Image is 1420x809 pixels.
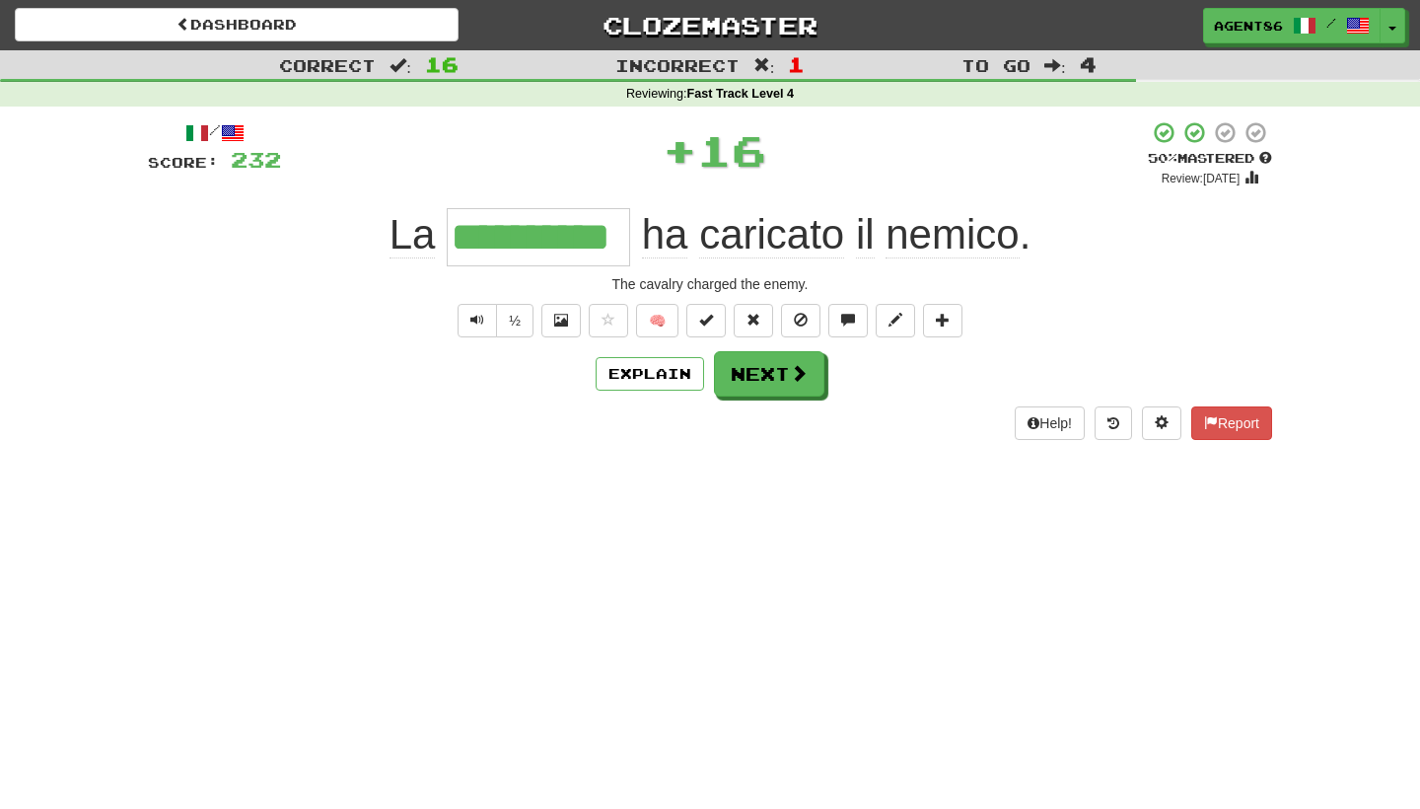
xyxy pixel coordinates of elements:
[458,304,497,337] button: Play sentence audio (ctl+space)
[15,8,459,41] a: Dashboard
[496,304,533,337] button: ½
[1095,406,1132,440] button: Round history (alt+y)
[876,304,915,337] button: Edit sentence (alt+d)
[753,57,775,74] span: :
[788,52,805,76] span: 1
[488,8,932,42] a: Clozemaster
[642,211,688,258] span: ha
[856,211,875,258] span: il
[1080,52,1097,76] span: 4
[1148,150,1177,166] span: 50 %
[923,304,962,337] button: Add to collection (alt+a)
[630,211,1030,258] span: .
[279,55,376,75] span: Correct
[781,304,820,337] button: Ignore sentence (alt+i)
[734,304,773,337] button: Reset to 0% Mastered (alt+r)
[1214,17,1283,35] span: Agent86
[454,304,533,337] div: Text-to-speech controls
[589,304,628,337] button: Favorite sentence (alt+f)
[615,55,740,75] span: Incorrect
[1191,406,1272,440] button: Report
[1326,16,1336,30] span: /
[636,304,678,337] button: 🧠
[961,55,1030,75] span: To go
[148,120,281,145] div: /
[714,351,824,397] button: Next
[390,57,411,74] span: :
[686,304,726,337] button: Set this sentence to 100% Mastered (alt+m)
[697,125,766,175] span: 16
[148,274,1272,294] div: The cavalry charged the enemy.
[541,304,581,337] button: Show image (alt+x)
[687,87,795,101] strong: Fast Track Level 4
[1044,57,1066,74] span: :
[1162,172,1241,185] small: Review: [DATE]
[148,154,219,171] span: Score:
[1148,150,1272,168] div: Mastered
[231,147,281,172] span: 232
[1015,406,1085,440] button: Help!
[663,120,697,180] span: +
[886,211,1019,258] span: nemico
[390,211,436,258] span: La
[828,304,868,337] button: Discuss sentence (alt+u)
[425,52,459,76] span: 16
[699,211,844,258] span: caricato
[1203,8,1381,43] a: Agent86 /
[596,357,704,391] button: Explain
